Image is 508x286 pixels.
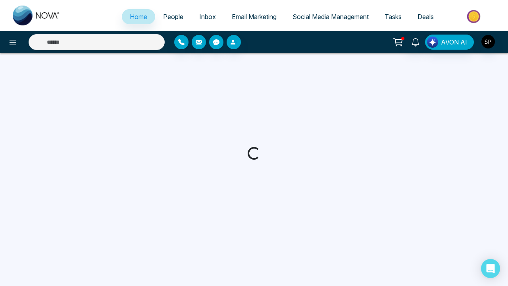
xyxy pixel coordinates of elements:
span: Social Media Management [292,13,369,21]
a: Home [122,9,155,24]
a: Deals [410,9,442,24]
a: People [155,9,191,24]
a: Email Marketing [224,9,285,24]
span: Email Marketing [232,13,277,21]
div: Open Intercom Messenger [481,259,500,278]
span: Tasks [385,13,402,21]
span: AVON AI [441,37,467,47]
img: Lead Flow [427,37,438,48]
span: People [163,13,183,21]
a: Tasks [377,9,410,24]
button: AVON AI [425,35,474,50]
span: Inbox [199,13,216,21]
span: Home [130,13,147,21]
img: Nova CRM Logo [13,6,60,25]
a: Inbox [191,9,224,24]
span: Deals [418,13,434,21]
a: Social Media Management [285,9,377,24]
img: User Avatar [481,35,495,48]
img: Market-place.gif [446,8,503,25]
